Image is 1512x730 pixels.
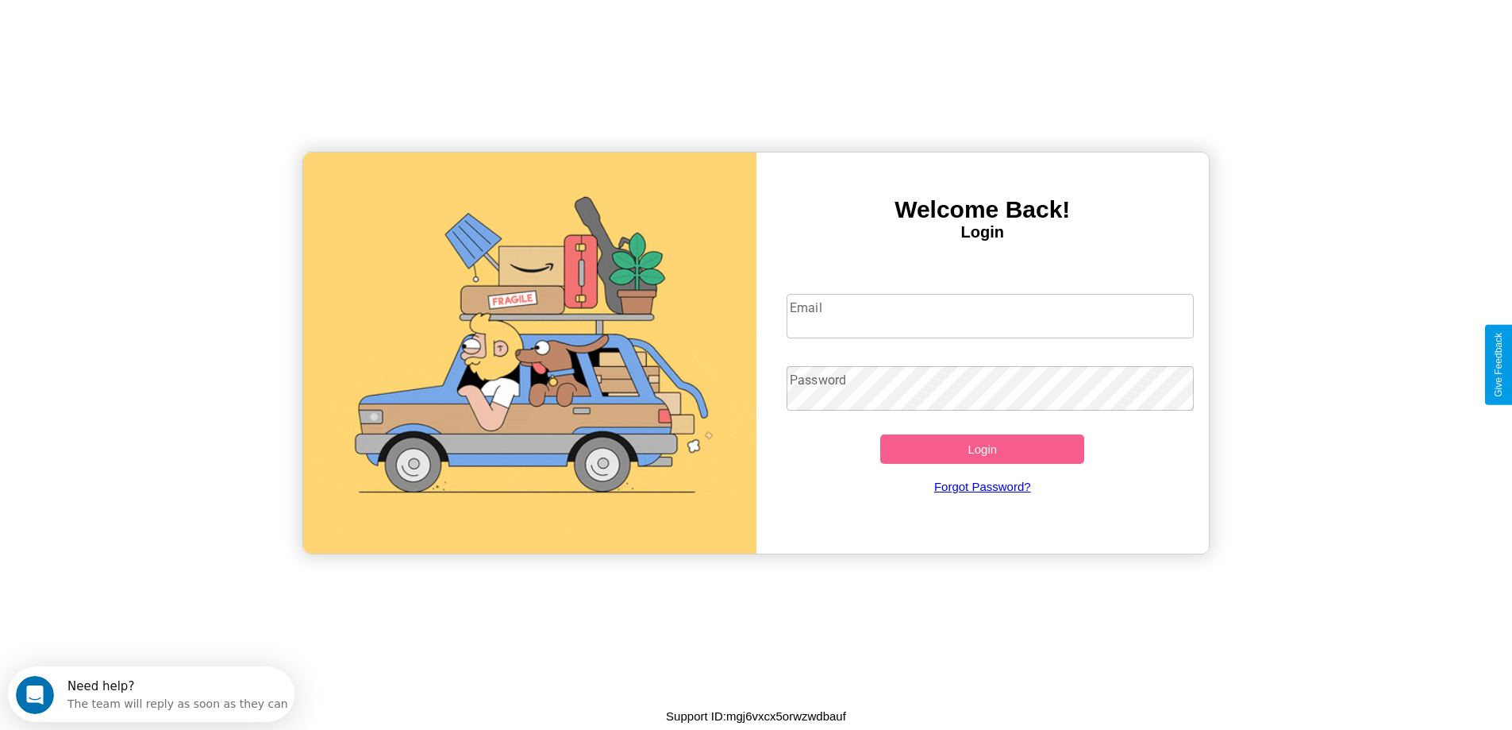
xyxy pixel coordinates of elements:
[16,676,54,714] iframe: Intercom live chat
[756,223,1210,241] h4: Login
[779,464,1186,509] a: Forgot Password?
[1493,333,1504,397] div: Give Feedback
[6,6,295,50] div: Open Intercom Messenger
[756,196,1210,223] h3: Welcome Back!
[666,705,846,727] p: Support ID: mgj6vxcx5orwzwdbauf
[60,14,280,26] div: Need help?
[303,153,756,554] img: gif
[880,435,1084,464] button: Login
[60,26,280,43] div: The team will reply as soon as they can
[8,666,294,722] iframe: Intercom live chat discovery launcher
